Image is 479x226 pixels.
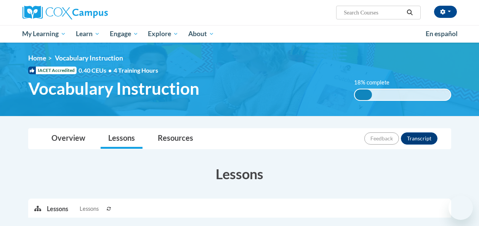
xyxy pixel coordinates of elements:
a: Cox Campus [22,6,160,19]
a: Lessons [101,129,143,149]
img: Cox Campus [22,6,108,19]
button: Search [404,8,415,17]
span: Engage [110,29,138,38]
span: Lessons [80,205,99,213]
span: En español [426,30,458,38]
span: Vocabulary Instruction [28,78,199,99]
span: IACET Accredited [28,67,77,74]
a: Engage [105,25,143,43]
div: Main menu [17,25,463,43]
span: 4 Training Hours [114,67,158,74]
span: About [188,29,214,38]
button: Transcript [401,132,437,145]
a: Explore [143,25,183,43]
p: Lessons [47,205,68,213]
a: About [183,25,219,43]
div: 18% complete [355,89,372,100]
span: • [108,67,112,74]
label: 18% complete [354,78,398,87]
button: Feedback [364,132,399,145]
span: My Learning [22,29,66,38]
span: Explore [148,29,178,38]
button: Account Settings [434,6,457,18]
span: 0.40 CEUs [78,66,114,75]
a: Home [28,54,46,62]
input: Search Courses [343,8,404,17]
a: Resources [150,129,201,149]
a: My Learning [18,25,71,43]
h3: Lessons [28,164,451,183]
a: En español [421,26,463,42]
a: Overview [44,129,93,149]
span: Vocabulary Instruction [55,54,123,62]
iframe: Button to launch messaging window [449,196,473,220]
span: Learn [76,29,100,38]
a: Learn [71,25,105,43]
